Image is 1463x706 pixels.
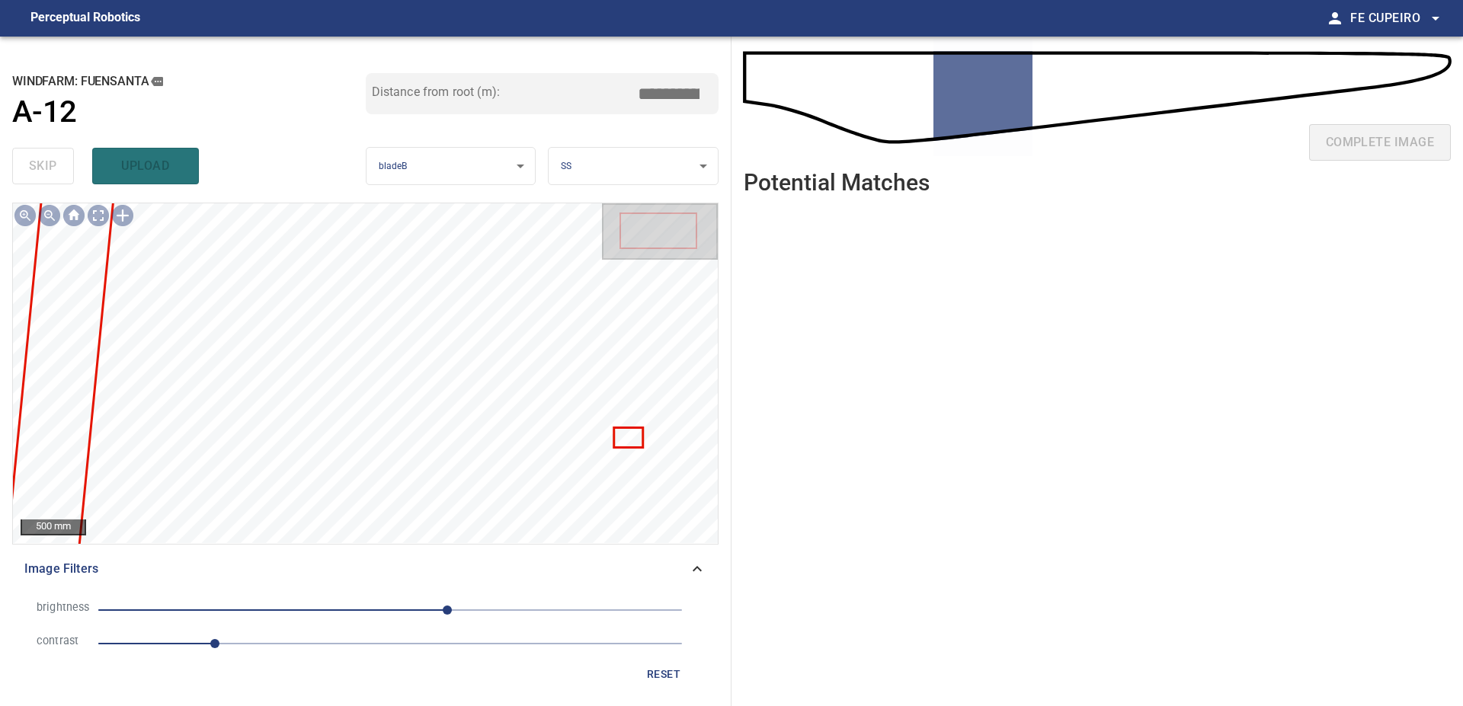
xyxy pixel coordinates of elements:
span: SS [561,161,571,171]
h2: windfarm: Fuensanta [12,73,366,90]
img: Zoom out [37,203,62,228]
label: Distance from root (m): [372,86,500,98]
figcaption: Perceptual Robotics [30,6,140,30]
img: Go home [62,203,86,228]
span: Fe Cupeiro [1350,8,1445,29]
img: Toggle full page [86,203,110,228]
span: Image Filters [24,560,688,578]
h2: Potential Matches [744,170,930,195]
h1: A-12 [12,94,77,130]
button: copy message details [149,73,165,90]
div: Image Filters [12,551,719,587]
div: bladeB [367,147,536,186]
a: A-12 [12,94,366,130]
button: reset [639,660,688,688]
img: Toggle selection [110,203,135,228]
p: contrast [37,633,86,650]
span: arrow_drop_down [1426,9,1445,27]
button: Fe Cupeiro [1344,3,1445,34]
span: bladeB [379,161,408,171]
span: reset [645,665,682,684]
p: brightness [37,599,86,616]
div: SS [549,147,718,186]
span: person [1326,9,1344,27]
img: Zoom in [13,203,37,228]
